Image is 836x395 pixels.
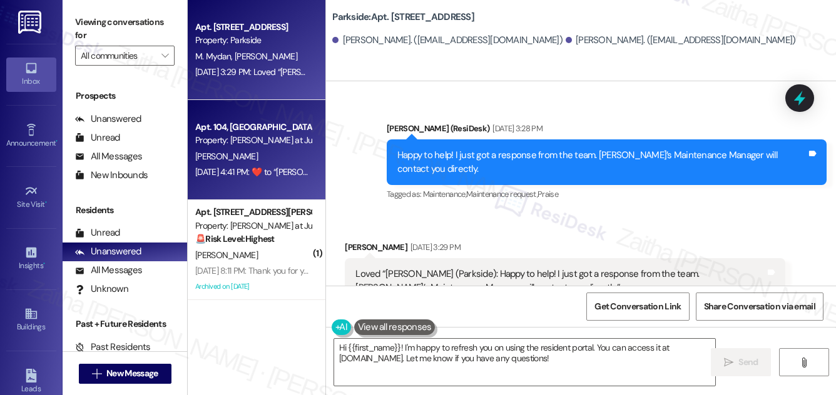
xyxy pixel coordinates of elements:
button: Get Conversation Link [586,292,689,321]
button: New Message [79,364,171,384]
div: [DATE] 3:29 PM [407,241,461,254]
div: Apt. [STREET_ADDRESS] [195,21,311,34]
div: [DATE] 4:41 PM: ​❤️​ to “ [PERSON_NAME] ([PERSON_NAME] at June Road): You're welcome, [PERSON_NAM... [195,166,727,177]
button: Share Conversation via email [696,292,823,321]
a: Buildings [6,303,56,337]
div: Past Residents [75,341,151,354]
div: New Inbounds [75,169,148,182]
div: Residents [63,204,187,217]
i:  [92,369,101,379]
a: Site Visit • [6,181,56,214]
b: Parkside: Apt. [STREET_ADDRESS] [332,11,474,24]
span: Maintenance request , [466,189,538,199]
div: Unknown [75,282,128,296]
div: [PERSON_NAME]. ([EMAIL_ADDRESS][DOMAIN_NAME]) [332,34,563,47]
i:  [799,357,808,367]
div: Property: [PERSON_NAME] at June Road [195,134,311,147]
div: [DATE] 3:28 PM [489,122,543,135]
span: Maintenance , [423,189,466,199]
textarea: Hi {{first_name}}! I'm happy to refresh you on using the resident portal. You can access it at [D... [334,339,715,386]
i:  [161,51,168,61]
span: Send [738,356,758,369]
span: [PERSON_NAME] [235,51,297,62]
div: [DATE] 3:29 PM: Loved “[PERSON_NAME] (Parkside): Happy to help! I just got a response from the te... [195,66,813,77]
a: Insights • [6,242,56,276]
input: All communities [81,46,155,66]
div: [PERSON_NAME] [345,241,785,258]
button: Send [711,348,772,376]
div: Apt. [STREET_ADDRESS][PERSON_NAME] [195,206,311,219]
span: Share Conversation via email [704,300,815,313]
span: • [45,198,47,207]
div: All Messages [75,150,142,163]
div: Archived on [DATE] [194,279,312,294]
span: Praise [538,189,558,199]
div: Tagged as: [387,185,827,203]
img: ResiDesk Logo [18,11,44,34]
div: Unread [75,226,120,239]
div: Apt. 104, [GEOGRAPHIC_DATA][PERSON_NAME] at June Road 2 [195,121,311,134]
div: All Messages [75,264,142,277]
span: M. Mydan [195,51,235,62]
div: Loved “[PERSON_NAME] (Parkside): Happy to help! I just got a response from the team. [PERSON_NAME... [355,267,765,294]
div: [PERSON_NAME] (ResiDesk) [387,122,827,139]
div: Unanswered [75,112,141,126]
span: Get Conversation Link [594,300,681,313]
div: Unanswered [75,245,141,258]
a: Inbox [6,57,56,91]
span: [PERSON_NAME] [195,249,258,261]
div: Property: [PERSON_NAME] at June Road [195,219,311,232]
span: • [56,137,58,146]
i:  [724,357,733,367]
label: Viewing conversations for [75,12,175,46]
div: Past + Future Residents [63,317,187,331]
div: Unread [75,131,120,144]
span: New Message [106,367,158,380]
strong: 🚨 Risk Level: Highest [195,233,275,244]
div: Prospects [63,89,187,102]
div: Property: Parkside [195,34,311,47]
span: [PERSON_NAME] [195,151,258,162]
span: • [43,259,45,268]
div: [PERSON_NAME]. ([EMAIL_ADDRESS][DOMAIN_NAME]) [566,34,796,47]
div: Happy to help! I just got a response from the team. [PERSON_NAME]’s Maintenance Manager will cont... [397,149,807,176]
